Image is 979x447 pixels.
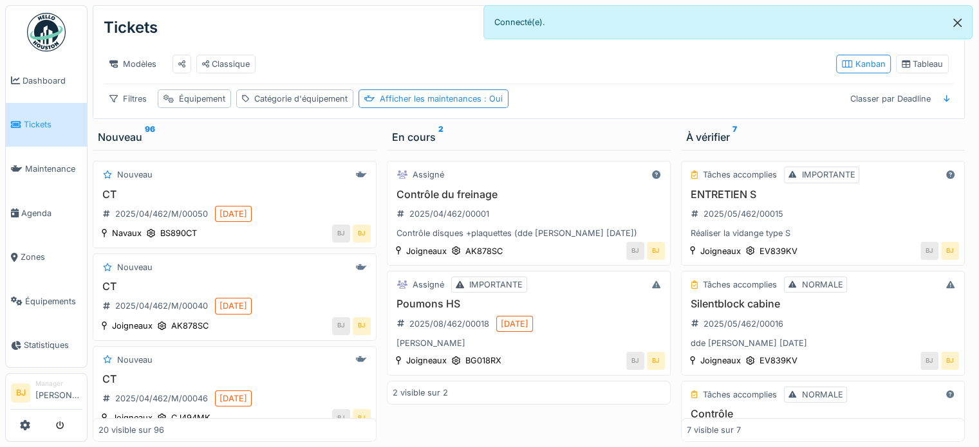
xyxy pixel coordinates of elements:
[11,379,82,410] a: BJ Manager[PERSON_NAME]
[393,337,665,349] div: [PERSON_NAME]
[393,188,665,201] h3: Contrôle du freinage
[6,59,87,103] a: Dashboard
[842,58,885,70] div: Kanban
[393,227,665,239] div: Contrôle disques +plaquettes (dde [PERSON_NAME] [DATE])
[21,251,82,263] span: Zones
[115,300,208,312] div: 2025/04/462/M/00040
[704,208,783,220] div: 2025/05/462/00015
[104,89,153,108] div: Filtres
[760,245,797,257] div: EV839KV
[704,318,783,330] div: 2025/05/462/00016
[112,320,153,332] div: Joigneaux
[465,354,501,367] div: BG018RX
[687,298,959,310] h3: Silentblock cabine
[35,379,82,388] div: Manager
[98,129,371,145] div: Nouveau
[687,227,959,239] div: Réaliser la vidange type S
[6,279,87,324] a: Équipements
[98,373,371,385] h3: CT
[112,227,142,239] div: Navaux
[219,300,247,312] div: [DATE]
[171,320,209,332] div: AK878SC
[392,129,666,145] div: En cours
[332,409,350,427] div: BJ
[353,409,371,427] div: BJ
[27,13,66,51] img: Badge_color-CXgf-gQk.svg
[6,191,87,235] a: Agenda
[23,75,82,87] span: Dashboard
[117,354,153,366] div: Nouveau
[687,337,959,349] div: dde [PERSON_NAME] [DATE]
[626,242,644,260] div: BJ
[647,242,665,260] div: BJ
[145,129,155,145] sup: 96
[844,89,937,108] div: Classer par Deadline
[469,278,523,291] div: IMPORTANTE
[115,208,208,220] div: 2025/04/462/M/00050
[115,392,208,405] div: 2025/04/462/M/00046
[98,188,371,201] h3: CT
[413,278,444,291] div: Assigné
[98,424,164,436] div: 20 visible sur 96
[703,388,777,401] div: Tâches accomplies
[332,317,350,335] div: BJ
[647,352,665,370] div: BJ
[483,5,973,39] div: Connecté(e).
[943,6,972,40] button: Close
[380,93,503,105] div: Afficher les maintenances
[687,188,959,201] h3: ENTRETIEN S
[801,169,855,181] div: IMPORTANTE
[202,58,250,70] div: Classique
[219,208,247,220] div: [DATE]
[179,93,225,105] div: Équipement
[104,11,158,44] div: Tickets
[438,129,443,145] sup: 2
[481,94,503,104] span: : Oui
[941,352,959,370] div: BJ
[732,129,737,145] sup: 7
[353,224,371,242] div: BJ
[6,235,87,279] a: Zones
[902,58,943,70] div: Tableau
[941,242,959,260] div: BJ
[687,408,959,420] h3: Contrôle
[332,224,350,242] div: BJ
[801,388,843,401] div: NORMALE
[21,207,82,219] span: Agenda
[104,55,162,73] div: Modèles
[6,147,87,191] a: Maintenance
[700,354,741,367] div: Joigneaux
[6,103,87,147] a: Tickets
[920,352,938,370] div: BJ
[393,387,448,399] div: 2 visible sur 2
[24,339,82,351] span: Statistiques
[703,169,777,181] div: Tâches accomplies
[703,278,777,291] div: Tâches accomplies
[501,318,528,330] div: [DATE]
[413,169,444,181] div: Assigné
[409,318,489,330] div: 2025/08/462/00018
[219,392,247,405] div: [DATE]
[254,93,348,105] div: Catégorie d'équipement
[24,118,82,131] span: Tickets
[393,298,665,310] h3: Poumons HS
[171,412,210,424] div: CJ494MK
[409,208,489,220] div: 2025/04/462/00001
[98,280,371,293] h3: CT
[406,354,447,367] div: Joigneaux
[6,324,87,368] a: Statistiques
[687,424,741,436] div: 7 visible sur 7
[465,245,503,257] div: AK878SC
[801,278,843,291] div: NORMALE
[117,169,153,181] div: Nouveau
[920,242,938,260] div: BJ
[700,245,741,257] div: Joigneaux
[117,261,153,273] div: Nouveau
[353,317,371,335] div: BJ
[11,383,30,403] li: BJ
[35,379,82,406] li: [PERSON_NAME]
[112,412,153,424] div: Joigneaux
[760,354,797,367] div: EV839KV
[406,245,447,257] div: Joigneaux
[160,227,197,239] div: BS890CT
